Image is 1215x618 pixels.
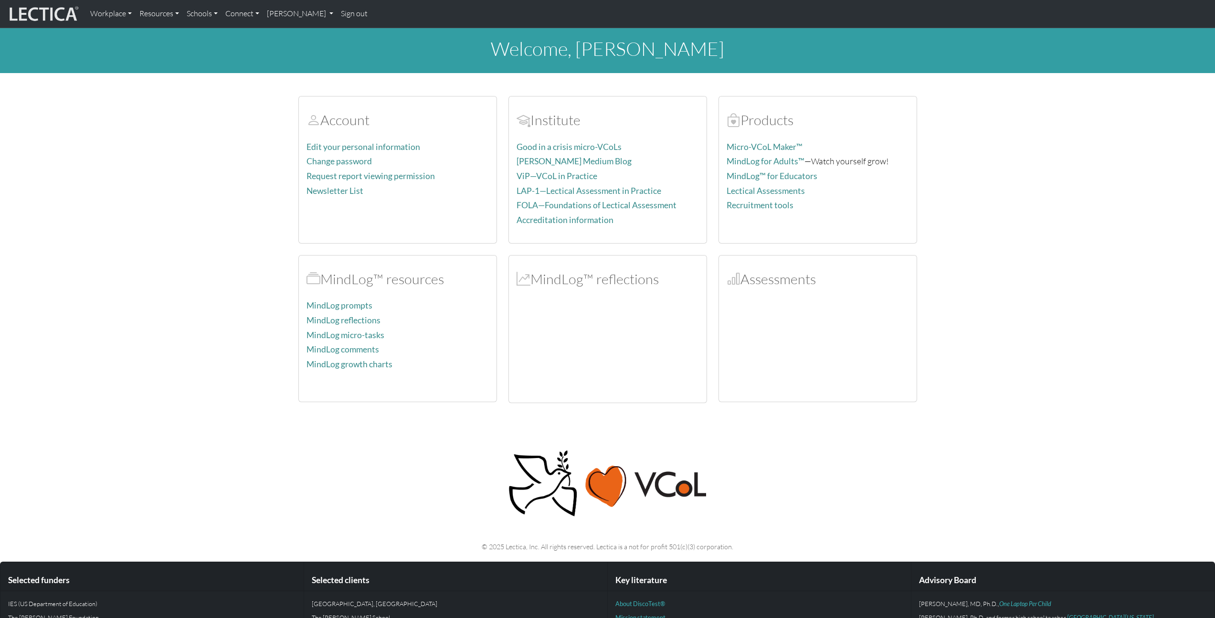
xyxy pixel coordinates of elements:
[727,142,803,152] a: Micro-VCoL Maker™
[517,215,613,225] a: Accreditation information
[183,4,222,24] a: Schools
[0,570,304,591] div: Selected funders
[8,599,296,608] p: IES (US Department of Education)
[517,200,676,210] a: FOLA—Foundations of Lectical Assessment
[506,449,710,518] img: Peace, love, VCoL
[263,4,337,24] a: [PERSON_NAME]
[306,111,320,128] span: Account
[136,4,183,24] a: Resources
[727,111,740,128] span: Products
[306,330,384,340] a: MindLog micro-tasks
[306,156,372,166] a: Change password
[7,5,79,23] img: lecticalive
[517,111,530,128] span: Account
[727,200,793,210] a: Recruitment tools
[727,270,740,288] span: Assessments
[727,154,909,168] p: —Watch yourself grow!
[86,4,136,24] a: Workplace
[517,156,632,166] a: [PERSON_NAME] Medium Blog
[304,570,607,591] div: Selected clients
[337,4,371,24] a: Sign out
[517,112,699,128] h2: Institute
[306,344,379,354] a: MindLog comments
[911,570,1215,591] div: Advisory Board
[608,570,911,591] div: Key literature
[517,186,661,196] a: LAP-1—Lectical Assessment in Practice
[306,171,435,181] a: Request report viewing permission
[306,112,489,128] h2: Account
[298,541,917,552] p: © 2025 Lectica, Inc. All rights reserved. Lectica is a not for profit 501(c)(3) corporation.
[727,112,909,128] h2: Products
[517,270,530,288] span: MindLog
[312,599,600,608] p: [GEOGRAPHIC_DATA], [GEOGRAPHIC_DATA]
[517,271,699,288] h2: MindLog™ reflections
[222,4,263,24] a: Connect
[727,186,805,196] a: Lectical Assessments
[306,315,380,325] a: MindLog reflections
[727,171,817,181] a: MindLog™ for Educators
[517,171,597,181] a: ViP—VCoL in Practice
[306,142,420,152] a: Edit your personal information
[306,270,320,288] span: MindLog™ resources
[727,271,909,288] h2: Assessments
[306,186,363,196] a: Newsletter List
[919,599,1207,608] p: [PERSON_NAME], MD, Ph.D.,
[727,156,804,166] a: MindLog for Adults™
[615,600,665,607] a: About DiscoTest®
[999,600,1051,607] a: One Laptop Per Child
[306,359,392,369] a: MindLog growth charts
[517,142,622,152] a: Good in a crisis micro-VCoLs
[306,300,372,310] a: MindLog prompts
[306,271,489,288] h2: MindLog™ resources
